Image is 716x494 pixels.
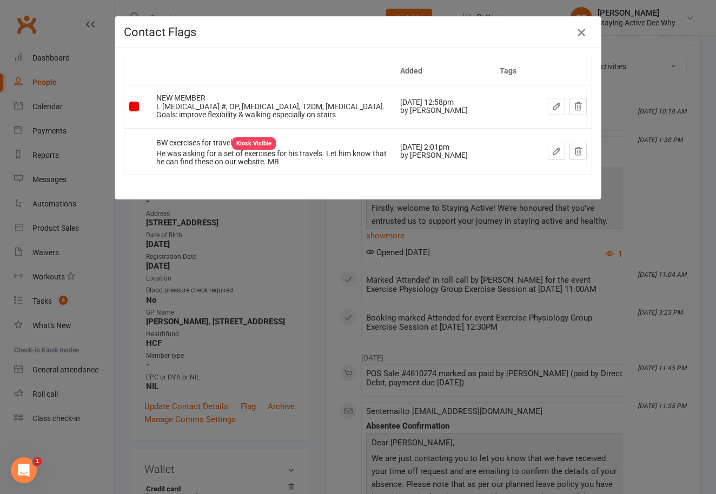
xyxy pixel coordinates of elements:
[395,85,495,128] td: [DATE] 12:58pm by [PERSON_NAME]
[124,25,592,39] h4: Contact Flags
[395,128,495,175] td: [DATE] 2:01pm by [PERSON_NAME]
[495,57,529,85] th: Tags
[156,138,276,147] span: BW exercises for travel
[232,137,276,150] div: Kiosk Visible
[11,457,37,483] iframe: Intercom live chat
[156,94,205,102] span: NEW MEMBER
[569,143,587,160] button: Dismiss this flag
[395,57,495,85] th: Added
[33,457,42,466] span: 1
[569,98,587,115] button: Dismiss this flag
[573,24,590,41] button: Close
[156,150,390,166] div: He was asking for a set of exercises for his travels. Let him know that he can find these on our ...
[156,103,390,119] div: L [MEDICAL_DATA] #, OP, [MEDICAL_DATA], T2DM, [MEDICAL_DATA]. Goals: improve flexibility & walkin...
